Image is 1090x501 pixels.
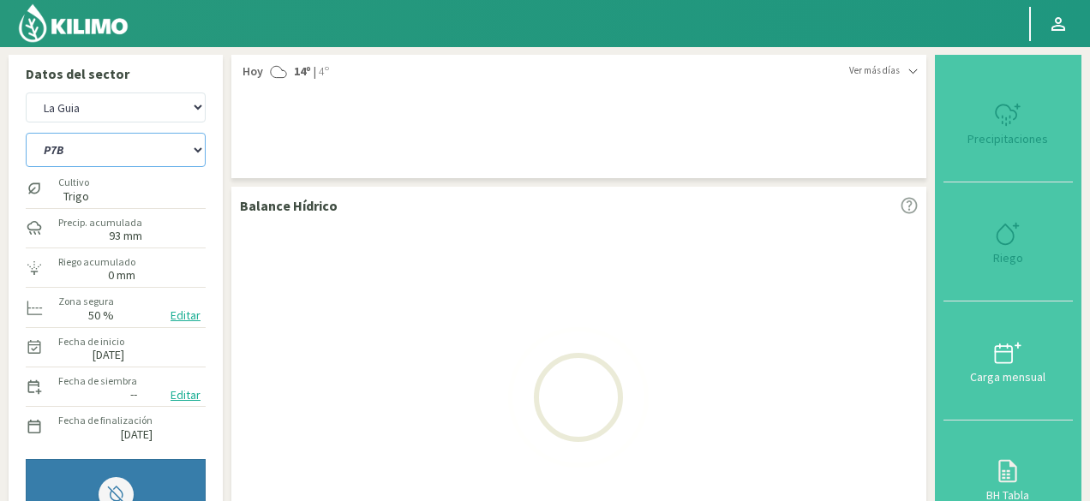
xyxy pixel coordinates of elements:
[109,230,142,242] label: 93 mm
[314,63,316,81] span: |
[949,371,1068,383] div: Carga mensual
[88,310,114,321] label: 50 %
[949,489,1068,501] div: BH Tabla
[58,294,114,309] label: Zona segura
[58,215,142,230] label: Precip. acumulada
[949,133,1068,145] div: Precipitaciones
[17,3,129,44] img: Kilimo
[943,63,1073,182] button: Precipitaciones
[121,429,153,440] label: [DATE]
[240,195,338,216] p: Balance Hídrico
[849,63,900,78] span: Ver más días
[58,373,137,389] label: Fecha de siembra
[165,385,206,405] button: Editar
[316,63,329,81] span: 4º
[108,270,135,281] label: 0 mm
[943,182,1073,301] button: Riego
[58,413,153,428] label: Fecha de finalización
[240,63,263,81] span: Hoy
[165,306,206,325] button: Editar
[493,312,664,483] img: Loading...
[58,254,135,270] label: Riego acumulado
[943,301,1073,420] button: Carga mensual
[93,349,124,361] label: [DATE]
[949,252,1068,264] div: Riego
[130,389,137,400] label: --
[294,63,311,79] strong: 14º
[58,191,89,202] label: Trigo
[58,175,89,190] label: Cultivo
[26,63,206,84] p: Datos del sector
[58,334,124,349] label: Fecha de inicio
